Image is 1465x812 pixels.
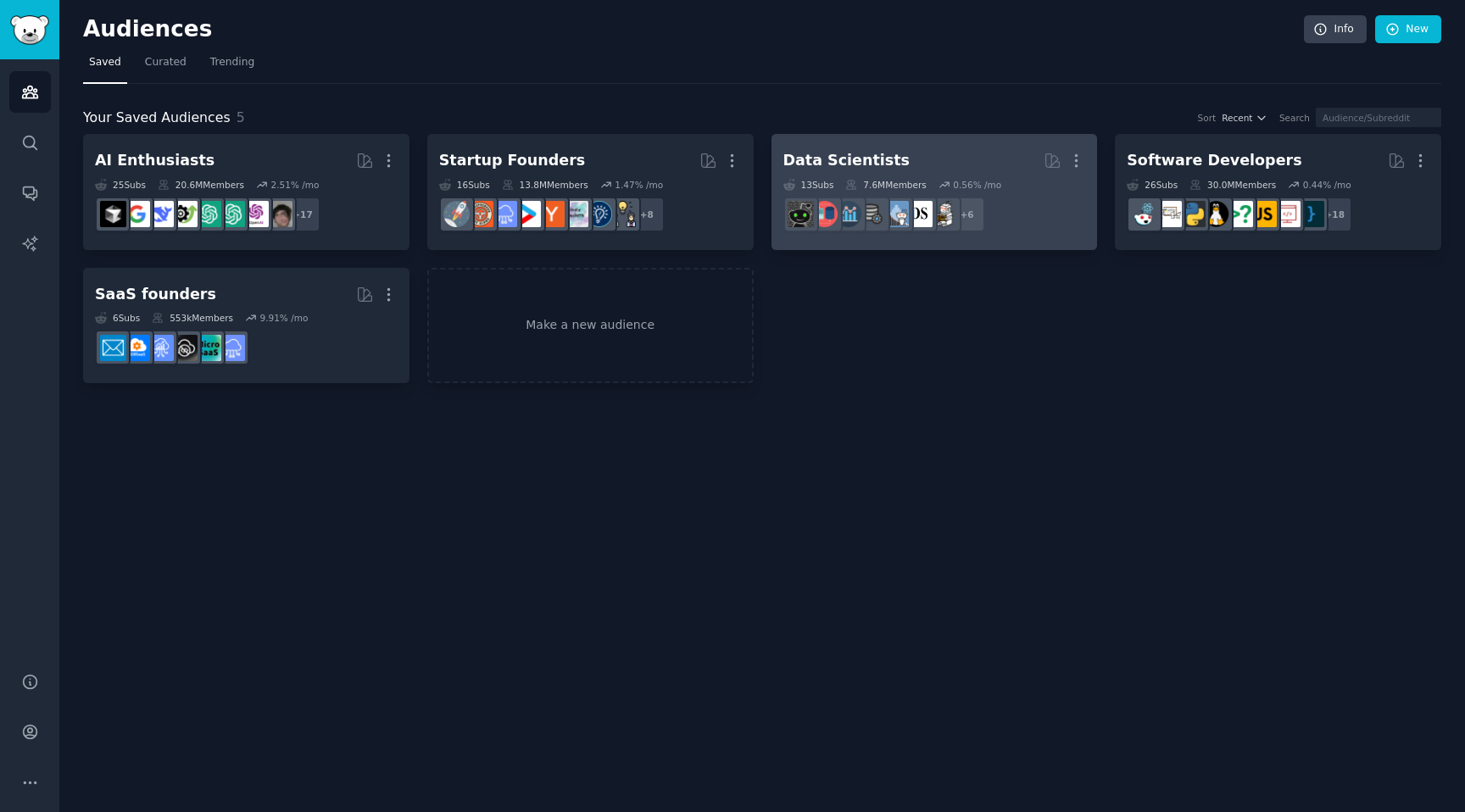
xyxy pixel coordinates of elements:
[152,312,233,324] div: 553k Members
[83,268,409,384] a: SaaS founders6Subs553kMembers9.91% /moSaaSmicrosaasNoCodeSaaSSaaSSalesB2BSaaSSaaS_Email_Marketing
[883,201,909,227] img: statistics
[270,179,319,191] div: 2.51 % /mo
[1189,179,1276,191] div: 30.0M Members
[783,179,834,191] div: 13 Sub s
[266,201,292,227] img: ArtificalIntelligence
[783,150,910,171] div: Data Scientists
[219,201,245,227] img: chatgpt_prompts_
[491,201,517,227] img: SaaS
[950,197,985,232] div: + 6
[10,15,49,45] img: GummySearch logo
[953,179,1001,191] div: 0.56 % /mo
[100,201,126,227] img: cursor
[467,201,493,227] img: EntrepreneurRideAlong
[95,179,146,191] div: 25 Sub s
[1298,201,1324,227] img: programming
[1132,201,1158,227] img: reactjs
[443,201,470,227] img: startups
[1227,201,1253,227] img: cscareerquestions
[259,312,308,324] div: 9.91 % /mo
[95,150,214,171] div: AI Enthusiasts
[83,134,409,250] a: AI Enthusiasts25Subs20.6MMembers2.51% /mo+17ArtificalIntelligenceOpenAIDevchatgpt_prompts_chatgpt...
[788,201,814,227] img: data
[1279,112,1310,124] div: Search
[83,16,1304,43] h2: Audiences
[427,134,754,250] a: Startup Founders16Subs13.8MMembers1.47% /mo+8growmybusinessEntrepreneurshipindiehackersycombinato...
[237,109,245,125] span: 5
[1251,201,1277,227] img: javascript
[502,179,588,191] div: 13.8M Members
[195,335,221,361] img: microsaas
[1222,112,1252,124] span: Recent
[1303,179,1351,191] div: 0.44 % /mo
[1198,112,1217,124] div: Sort
[1127,150,1301,171] div: Software Developers
[89,55,121,70] span: Saved
[586,201,612,227] img: Entrepreneurship
[845,179,926,191] div: 7.6M Members
[158,179,244,191] div: 20.6M Members
[515,201,541,227] img: startup
[148,335,174,361] img: SaaSSales
[124,201,150,227] img: GoogleGeminiAI
[100,335,126,361] img: SaaS_Email_Marketing
[1156,201,1182,227] img: learnpython
[811,201,838,227] img: datasets
[835,201,861,227] img: analytics
[615,179,663,191] div: 1.47 % /mo
[859,201,885,227] img: dataengineering
[95,312,140,324] div: 6 Sub s
[439,179,490,191] div: 16 Sub s
[906,201,933,227] img: datascience
[95,284,216,305] div: SaaS founders
[930,201,956,227] img: MachineLearning
[1316,108,1441,127] input: Audience/Subreddit
[1203,201,1229,227] img: linux
[139,49,192,84] a: Curated
[1317,197,1352,232] div: + 18
[145,55,187,70] span: Curated
[210,55,254,70] span: Trending
[204,49,260,84] a: Trending
[242,201,269,227] img: OpenAIDev
[219,335,245,361] img: SaaS
[171,335,198,361] img: NoCodeSaaS
[1115,134,1441,250] a: Software Developers26Subs30.0MMembers0.44% /mo+18programmingwebdevjavascriptcscareerquestionslinu...
[538,201,565,227] img: ycombinator
[83,108,231,129] span: Your Saved Audiences
[1222,112,1267,124] button: Recent
[1274,201,1301,227] img: webdev
[285,197,320,232] div: + 17
[427,268,754,384] a: Make a new audience
[148,201,174,227] img: DeepSeek
[1179,201,1206,227] img: Python
[439,150,585,171] div: Startup Founders
[83,49,127,84] a: Saved
[1127,179,1178,191] div: 26 Sub s
[562,201,588,227] img: indiehackers
[629,197,665,232] div: + 8
[771,134,1098,250] a: Data Scientists13Subs7.6MMembers0.56% /mo+6MachineLearningdatasciencestatisticsdataengineeringana...
[1375,15,1441,44] a: New
[171,201,198,227] img: AItoolsCatalog
[124,335,150,361] img: B2BSaaS
[610,201,636,227] img: growmybusiness
[1304,15,1367,44] a: Info
[195,201,221,227] img: chatgpt_promptDesign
